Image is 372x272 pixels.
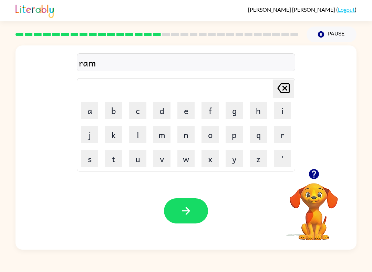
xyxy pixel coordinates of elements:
[79,55,293,70] div: ram
[201,126,219,143] button: o
[201,102,219,119] button: f
[250,126,267,143] button: q
[250,102,267,119] button: h
[81,150,98,167] button: s
[177,126,195,143] button: n
[15,3,54,18] img: Literably
[129,126,146,143] button: l
[129,102,146,119] button: c
[81,102,98,119] button: a
[226,126,243,143] button: p
[274,102,291,119] button: i
[226,150,243,167] button: y
[153,102,170,119] button: d
[153,150,170,167] button: v
[250,150,267,167] button: z
[177,102,195,119] button: e
[274,150,291,167] button: '
[279,172,348,241] video: Your browser must support playing .mp4 files to use Literably. Please try using another browser.
[105,126,122,143] button: k
[248,6,356,13] div: ( )
[129,150,146,167] button: u
[201,150,219,167] button: x
[226,102,243,119] button: g
[338,6,355,13] a: Logout
[248,6,336,13] span: [PERSON_NAME] [PERSON_NAME]
[105,102,122,119] button: b
[307,27,356,42] button: Pause
[153,126,170,143] button: m
[81,126,98,143] button: j
[105,150,122,167] button: t
[274,126,291,143] button: r
[177,150,195,167] button: w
